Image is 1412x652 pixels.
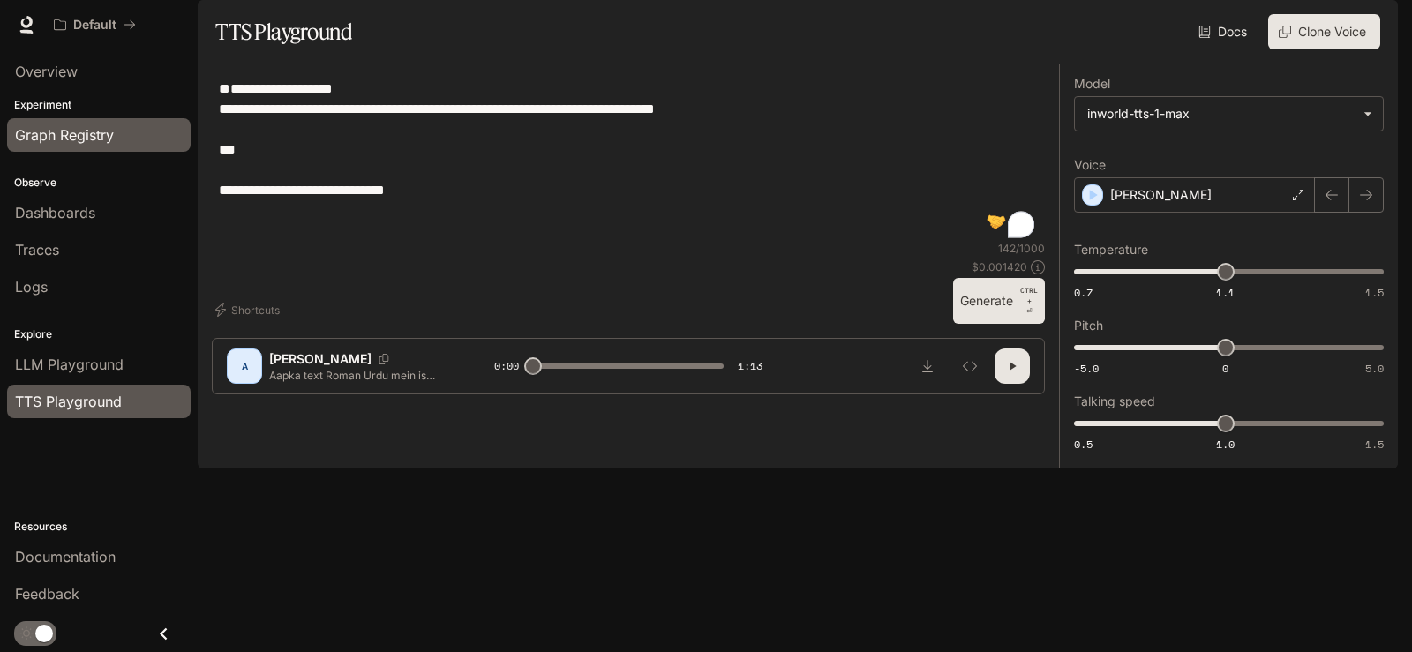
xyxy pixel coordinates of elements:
p: Pitch [1074,319,1103,332]
p: Voice [1074,159,1106,171]
div: A [230,352,259,380]
p: Default [73,18,116,33]
p: ⏎ [1020,285,1038,317]
button: Shortcuts [212,296,287,324]
span: 0.5 [1074,437,1093,452]
div: inworld-tts-1-max [1075,97,1383,131]
h1: TTS Playground [215,14,352,49]
span: -5.0 [1074,361,1099,376]
span: 1.0 [1216,437,1235,452]
p: [PERSON_NAME] [1110,186,1212,204]
p: Model [1074,78,1110,90]
a: Docs [1195,14,1254,49]
button: Download audio [910,348,945,384]
p: [PERSON_NAME] [269,350,372,368]
span: 0 [1222,361,1228,376]
span: 0:00 [494,357,519,375]
span: 1.5 [1365,437,1384,452]
div: inworld-tts-1-max [1087,105,1355,123]
p: Talking speed [1074,395,1155,408]
button: All workspaces [46,7,144,42]
p: Temperature [1074,244,1148,256]
button: Copy Voice ID [372,354,396,364]
span: 1:13 [738,357,762,375]
p: Aapka text Roman Urdu mein is [PERSON_NAME] sakta hai: --- **Looking For: (urgently needed)** Ani... [269,368,452,383]
span: 5.0 [1365,361,1384,376]
span: 1.5 [1365,285,1384,300]
button: Clone Voice [1268,14,1380,49]
span: 0.7 [1074,285,1093,300]
p: CTRL + [1020,285,1038,306]
span: 1.1 [1216,285,1235,300]
button: GenerateCTRL +⏎ [953,278,1045,324]
textarea: To enrich screen reader interactions, please activate Accessibility in Grammarly extension settings [219,79,1038,241]
button: Inspect [952,348,988,384]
